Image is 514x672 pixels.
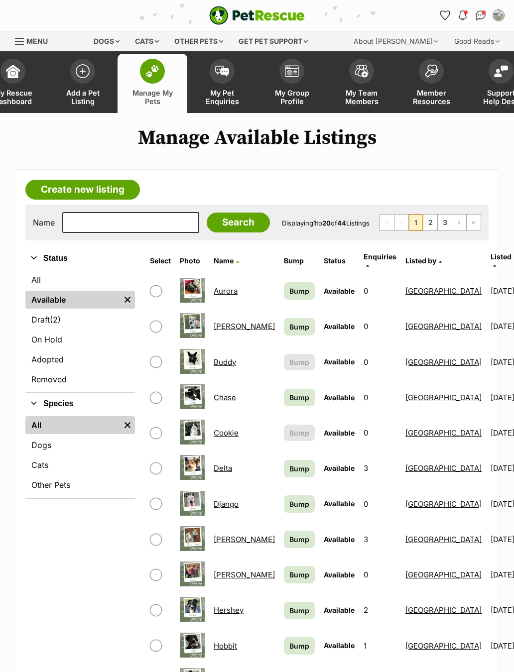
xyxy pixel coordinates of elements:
[476,10,486,20] img: chat-41dd97257d64d25036548639549fe6c8038ab92f7586957e7f3b1b290dea8141.svg
[25,397,135,410] button: Species
[289,357,309,367] span: Bump
[33,218,55,227] label: Name
[180,455,205,480] img: Delta
[437,7,507,23] ul: Account quick links
[118,54,187,113] a: Manage My Pets
[145,65,159,78] img: manage-my-pets-icon-02211641906a0b7f246fdf0571729dbe1e7629f14944591b6c1af311fb30b64b.svg
[322,219,331,227] strong: 20
[289,534,309,545] span: Bump
[380,215,394,230] span: First page
[130,89,175,106] span: Manage My Pets
[360,522,400,557] td: 3
[459,10,467,20] img: notifications-46538b983faf8c2785f20acdc204bb7945ddae34d4c08c2a6579f10ce5e182be.svg
[320,249,359,273] th: Status
[25,370,135,388] a: Removed
[494,10,504,20] img: Willow Tree Sanctuary profile pic
[396,54,466,113] a: Member Resources
[146,249,175,273] th: Select
[339,89,384,106] span: My Team Members
[284,602,315,619] a: Bump
[214,499,239,509] a: Django
[452,215,466,230] a: Next page
[289,286,309,296] span: Bump
[284,282,315,300] a: Bump
[324,357,355,366] span: Available
[405,535,482,544] a: [GEOGRAPHIC_DATA]
[405,641,482,651] a: [GEOGRAPHIC_DATA]
[50,314,61,326] span: (2)
[360,487,400,521] td: 0
[25,180,140,200] a: Create new listing
[324,606,355,614] span: Available
[214,393,236,402] a: Chase
[324,464,355,472] span: Available
[289,428,309,438] span: Bump
[289,641,309,651] span: Bump
[76,64,90,78] img: add-pet-listing-icon-0afa8454b4691262ce3f59096e99ab1cd57d4a30225e0717b998d2c9b9846f56.svg
[87,31,127,51] div: Dogs
[360,451,400,485] td: 3
[187,54,257,113] a: My Pet Enquiries
[25,436,135,454] a: Dogs
[405,570,482,579] a: [GEOGRAPHIC_DATA]
[405,286,482,296] a: [GEOGRAPHIC_DATA]
[324,393,355,402] span: Available
[120,291,135,309] a: Remove filter
[491,252,512,269] a: Listed
[405,256,436,265] span: Listed by
[289,605,309,616] span: Bump
[282,219,370,227] span: Displaying to of Listings
[289,392,309,403] span: Bump
[494,65,508,77] img: help-desk-icon-fdf02630f3aa405de69fd3d07c3f3aa587a6932b1a1747fa1d2bba05be0121f9.svg
[25,414,135,498] div: Species
[6,64,20,78] img: dashboard-icon-eb2f2d2d3e046f16d808141f083e7271f6b2e854fb5c12c21221c1fb7104beca.svg
[25,350,135,368] a: Adopted
[409,215,423,230] span: Page 1
[313,219,316,227] strong: 1
[285,65,299,77] img: group-profile-icon-3fa3cf56718a62981997c0bc7e787c4b2cf8bcc04b72c1350f741eb67cf2f40e.svg
[257,54,327,113] a: My Group Profile
[25,456,135,474] a: Cats
[289,463,309,474] span: Bump
[324,499,355,508] span: Available
[284,637,315,655] a: Bump
[284,425,315,441] button: Bump
[214,641,237,651] a: Hobbit
[214,286,238,296] a: Aurora
[405,499,482,509] a: [GEOGRAPHIC_DATA]
[491,7,507,23] button: My account
[26,37,48,45] span: Menu
[423,215,437,230] a: Page 2
[25,291,120,309] a: Available
[284,389,315,406] a: Bump
[447,31,507,51] div: Good Reads
[215,66,229,77] img: pet-enquiries-icon-7e3ad2cf08bfb03b45e93fb7055b45f3efa6380592205ae92323e6603595dc1f.svg
[25,416,120,434] a: All
[60,89,105,106] span: Add a Pet Listing
[284,495,315,513] a: Bump
[214,256,234,265] span: Name
[167,31,230,51] div: Other pets
[337,219,346,227] strong: 44
[214,463,232,473] a: Delta
[409,89,454,106] span: Member Resources
[364,252,396,261] span: translation missing: en.admin.listings.index.attributes.enquiries
[424,64,438,78] img: member-resources-icon-8e73f808a243e03378d46382f2149f9095a855e16c252ad45f914b54edf8863c.svg
[360,558,400,592] td: 0
[214,605,244,615] a: Hershey
[25,476,135,494] a: Other Pets
[284,566,315,583] a: Bump
[209,6,305,25] img: logo-e224e6f780fb5917bec1dbf3a21bbac754714ae5b6737aabdf751b685950b380.svg
[284,354,315,370] button: Bump
[380,214,481,231] nav: Pagination
[324,535,355,544] span: Available
[25,252,135,265] button: Status
[360,593,400,627] td: 2
[269,89,314,106] span: My Group Profile
[491,252,512,261] span: Listed
[405,256,442,265] a: Listed by
[324,570,355,579] span: Available
[360,416,400,450] td: 0
[347,31,445,51] div: About [PERSON_NAME]
[405,322,482,331] a: [GEOGRAPHIC_DATA]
